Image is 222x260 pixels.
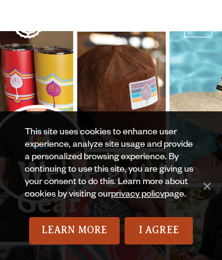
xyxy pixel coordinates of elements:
[12,7,43,39] a: Odell Home
[200,180,213,192] span: No
[161,9,174,35] a: Menu
[125,217,193,244] a: I Agree
[111,190,164,200] a: privacy policy
[25,127,197,217] div: This site uses cookies to enhance user experience, analyze site usage and provide a personalized ...
[29,217,120,244] a: Learn More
